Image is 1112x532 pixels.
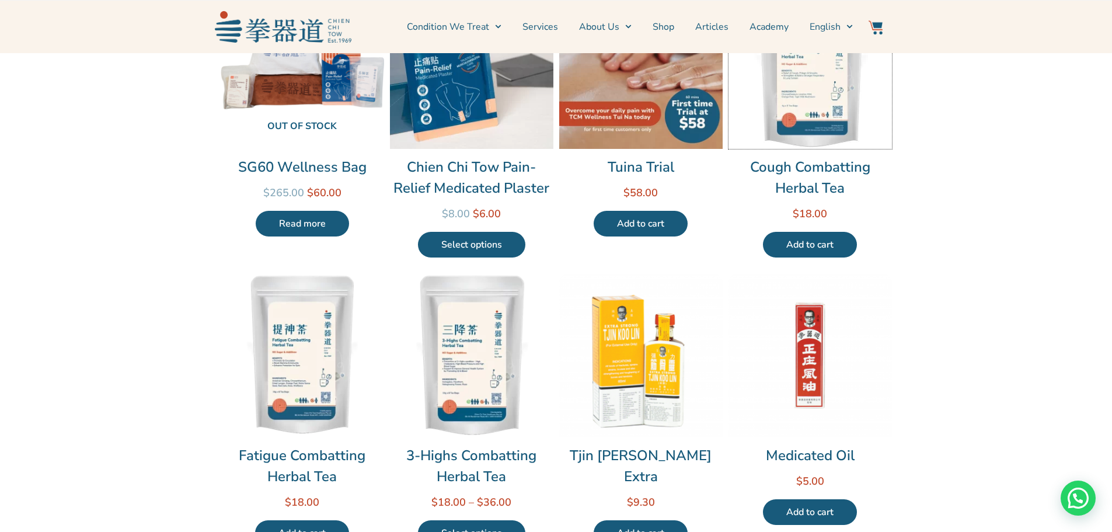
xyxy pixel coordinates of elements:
img: Website Icon-03 [869,20,883,34]
a: Fatigue Combatting Herbal Tea [221,445,384,487]
img: Fatigue Combatting Herbal Tea [221,274,384,437]
bdi: 5.00 [796,474,824,488]
span: $ [627,495,633,509]
a: Academy [750,12,789,41]
bdi: 18.00 [793,207,827,221]
a: Select options for “Chien Chi Tow Pain-Relief Medicated Plaster” [418,232,525,258]
bdi: 18.00 [431,495,466,509]
a: Condition We Treat [407,12,501,41]
img: 3-Highs Combatting Herbal Tea [390,274,553,437]
span: $ [623,186,630,200]
img: Tjin Koo Lin Extra [559,274,723,437]
span: $ [431,495,438,509]
a: English [810,12,853,41]
span: English [810,20,841,34]
span: – [469,495,474,509]
span: $ [473,207,479,221]
a: Add to cart: “Tuina Trial” [594,211,688,237]
span: $ [285,495,291,509]
bdi: 265.00 [263,186,304,200]
a: Add to cart: “Medicated Oil” [763,499,857,525]
a: Add to cart: “Cough Combatting Herbal Tea” [763,232,857,258]
a: Tjin [PERSON_NAME] Extra [559,445,723,487]
span: $ [263,186,270,200]
a: Chien Chi Tow Pain-Relief Medicated Plaster [390,157,553,199]
bdi: 60.00 [307,186,341,200]
span: $ [793,207,799,221]
a: Medicated Oil [728,445,892,466]
a: 3-Highs Combatting Herbal Tea [390,445,553,487]
bdi: 18.00 [285,495,319,509]
a: Articles [695,12,728,41]
bdi: 9.30 [627,495,655,509]
bdi: 8.00 [442,207,470,221]
a: Shop [653,12,674,41]
bdi: 6.00 [473,207,501,221]
img: Medicated Oil [728,274,892,437]
a: Cough Combatting Herbal Tea [728,157,892,199]
a: Services [522,12,558,41]
a: About Us [579,12,632,41]
a: Read more about “SG60 Wellness Bag” [256,211,349,237]
bdi: 58.00 [623,186,658,200]
span: $ [442,207,448,221]
span: Out of stock [230,114,375,140]
nav: Menu [357,12,853,41]
span: $ [307,186,313,200]
a: SG60 Wellness Bag [221,157,384,178]
span: $ [796,474,803,488]
bdi: 36.00 [477,495,511,509]
span: $ [477,495,483,509]
a: Tuina Trial [559,157,723,178]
